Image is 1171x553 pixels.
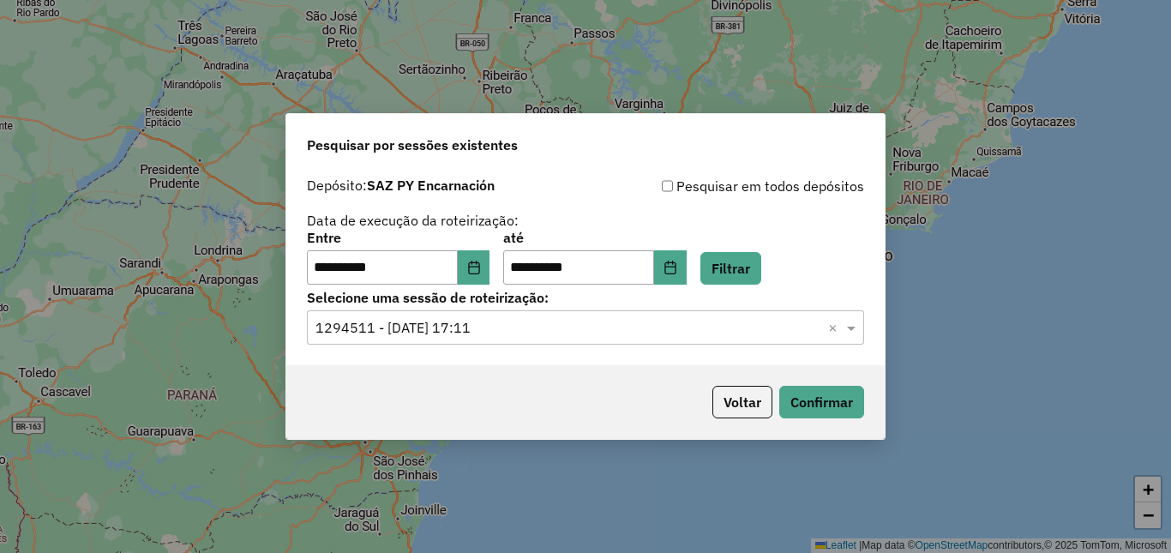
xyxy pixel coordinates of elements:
[700,252,761,285] button: Filtrar
[307,175,495,195] label: Depósito:
[828,317,843,338] span: Clear all
[654,250,687,285] button: Choose Date
[307,227,489,248] label: Entre
[585,176,864,196] div: Pesquisar em todos depósitos
[307,210,519,231] label: Data de execução da roteirização:
[458,250,490,285] button: Choose Date
[779,386,864,418] button: Confirmar
[307,287,864,308] label: Selecione uma sessão de roteirização:
[503,227,686,248] label: até
[712,386,772,418] button: Voltar
[367,177,495,194] strong: SAZ PY Encarnación
[307,135,518,155] span: Pesquisar por sessões existentes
